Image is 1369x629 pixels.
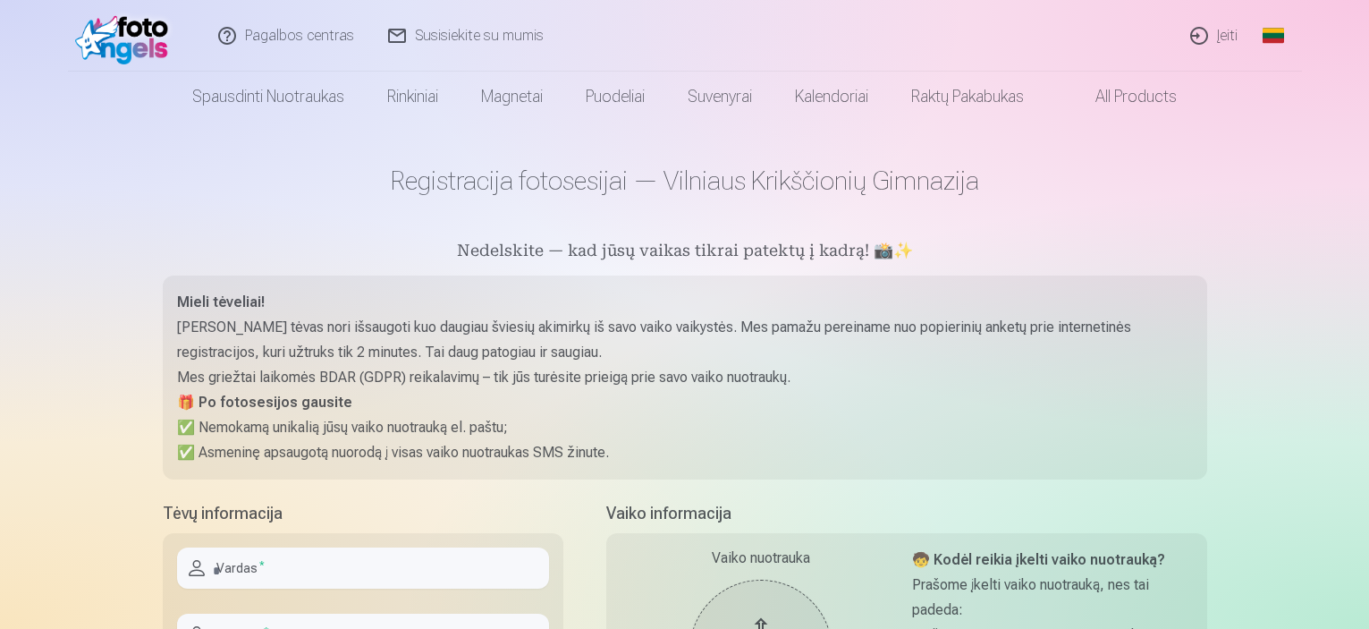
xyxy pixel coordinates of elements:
[912,573,1193,623] p: Prašome įkelti vaiko nuotrauką, nes tai padeda:
[460,72,564,122] a: Magnetai
[666,72,773,122] a: Suvenyrai
[564,72,666,122] a: Puodeliai
[1045,72,1198,122] a: All products
[163,165,1207,197] h1: Registracija fotosesijai — Vilniaus Krikščionių Gimnazija
[912,551,1165,568] strong: 🧒 Kodėl reikia įkelti vaiko nuotrauką?
[75,7,178,64] img: /fa2
[177,315,1193,365] p: [PERSON_NAME] tėvas nori išsaugoti kuo daugiau šviesių akimirkų iš savo vaiko vaikystės. Mes pama...
[366,72,460,122] a: Rinkiniai
[773,72,890,122] a: Kalendoriai
[177,440,1193,465] p: ✅ Asmeninę apsaugotą nuorodą į visas vaiko nuotraukas SMS žinute.
[163,501,563,526] h5: Tėvų informacija
[177,415,1193,440] p: ✅ Nemokamą unikalią jūsų vaiko nuotrauką el. paštu;
[890,72,1045,122] a: Raktų pakabukas
[177,365,1193,390] p: Mes griežtai laikomės BDAR (GDPR) reikalavimų – tik jūs turėsite prieigą prie savo vaiko nuotraukų.
[177,394,352,411] strong: 🎁 Po fotosesijos gausite
[621,548,901,569] div: Vaiko nuotrauka
[177,293,265,310] strong: Mieli tėveliai!
[163,240,1207,265] h5: Nedelskite — kad jūsų vaikas tikrai patektų į kadrą! 📸✨
[171,72,366,122] a: Spausdinti nuotraukas
[606,501,1207,526] h5: Vaiko informacija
